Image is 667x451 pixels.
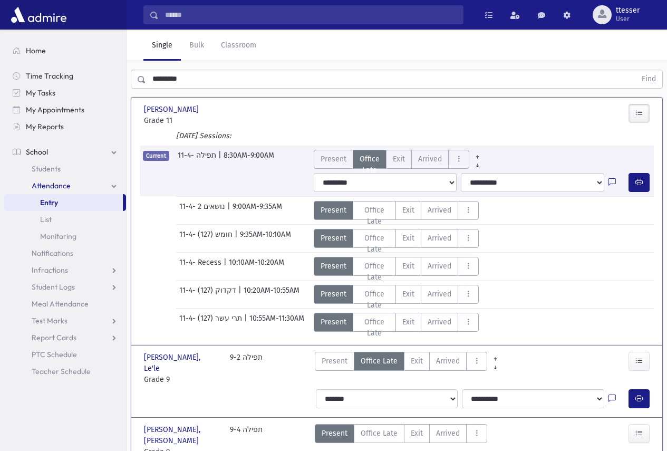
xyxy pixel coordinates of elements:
input: Search [159,5,463,24]
span: | [235,229,240,248]
span: Entry [40,198,58,207]
span: Monitoring [40,232,76,241]
div: AttTypes [315,352,487,385]
span: Exit [402,316,414,328]
button: Find [635,70,662,88]
span: Report Cards [32,333,76,342]
span: ttesser [616,6,640,15]
i: [DATE] Sessions: [176,131,231,140]
span: Present [321,205,346,216]
span: My Appointments [26,105,84,114]
span: Exit [411,356,423,367]
span: Exit [402,205,414,216]
a: Students [4,160,126,177]
a: Teacher Schedule [4,363,126,380]
span: Arrived [428,316,451,328]
a: Monitoring [4,228,126,245]
span: | [244,313,249,332]
span: List [40,215,52,224]
span: 11-4- Recess [179,257,224,276]
a: My Tasks [4,84,126,101]
span: 10:10AM-10:20AM [229,257,284,276]
span: 9:00AM-9:35AM [233,201,282,220]
span: | [218,150,224,169]
span: My Tasks [26,88,55,98]
span: | [238,285,244,304]
div: AttTypes [314,201,479,220]
span: 11-4- דקדוק (127) [179,285,238,304]
span: PTC Schedule [32,350,77,359]
span: 11-4- נושאים 2 [179,201,227,220]
span: Infractions [32,265,68,275]
a: Notifications [4,245,126,262]
a: Infractions [4,262,126,279]
span: Teacher Schedule [32,367,91,376]
span: 11-4- תרי עשר (127) [179,313,244,332]
span: Students [32,164,61,174]
a: My Reports [4,118,126,135]
span: 11-4- חומש (127) [179,229,235,248]
span: Student Logs [32,282,75,292]
a: Report Cards [4,329,126,346]
a: List [4,211,126,228]
a: Home [4,42,126,59]
span: Present [321,316,346,328]
span: 10:20AM-10:55AM [244,285,299,304]
a: School [4,143,126,160]
span: [PERSON_NAME] [144,104,201,115]
a: My Appointments [4,101,126,118]
span: Grade 9 [144,374,219,385]
span: Attendance [32,181,71,190]
span: Arrived [428,261,451,272]
a: Test Marks [4,312,126,329]
span: Office Late [360,289,390,311]
a: Meal Attendance [4,295,126,312]
span: Current [143,151,169,161]
a: Single [143,31,181,61]
span: Office Late [360,233,390,255]
span: | [227,201,233,220]
span: School [26,147,48,157]
span: 8:30AM-9:00AM [224,150,274,169]
span: Home [26,46,46,55]
span: Exit [402,261,414,272]
span: [PERSON_NAME], Le'le [144,352,219,374]
a: Attendance [4,177,126,194]
span: Present [321,153,346,165]
span: 10:55AM-11:30AM [249,313,304,332]
span: Notifications [32,248,73,258]
span: Arrived [436,356,460,367]
span: [PERSON_NAME], [PERSON_NAME] [144,424,219,446]
span: Time Tracking [26,71,73,81]
span: Present [321,289,346,300]
span: My Reports [26,122,64,131]
span: Exit [393,153,405,165]
span: Arrived [428,205,451,216]
a: Student Logs [4,279,126,295]
span: 11-4- תפילה [178,150,218,169]
span: Present [322,428,347,439]
span: Meal Attendance [32,299,89,309]
span: Present [321,261,346,272]
span: Arrived [418,153,442,165]
div: AttTypes [314,257,479,276]
img: AdmirePro [8,4,69,25]
a: Entry [4,194,123,211]
span: Grade 11 [144,115,219,126]
div: AttTypes [314,313,479,332]
a: Classroom [212,31,265,61]
span: Present [321,233,346,244]
span: Present [322,356,347,367]
a: Time Tracking [4,68,126,84]
span: Test Marks [32,316,67,325]
div: AttTypes [314,285,479,304]
a: PTC Schedule [4,346,126,363]
span: Arrived [428,233,451,244]
div: AttTypes [314,229,479,248]
span: Exit [402,233,414,244]
span: | [224,257,229,276]
div: 9-2 תפילה [230,352,263,385]
span: Office Late [360,316,390,339]
span: Office Late [361,356,398,367]
span: Office Late [360,205,390,227]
